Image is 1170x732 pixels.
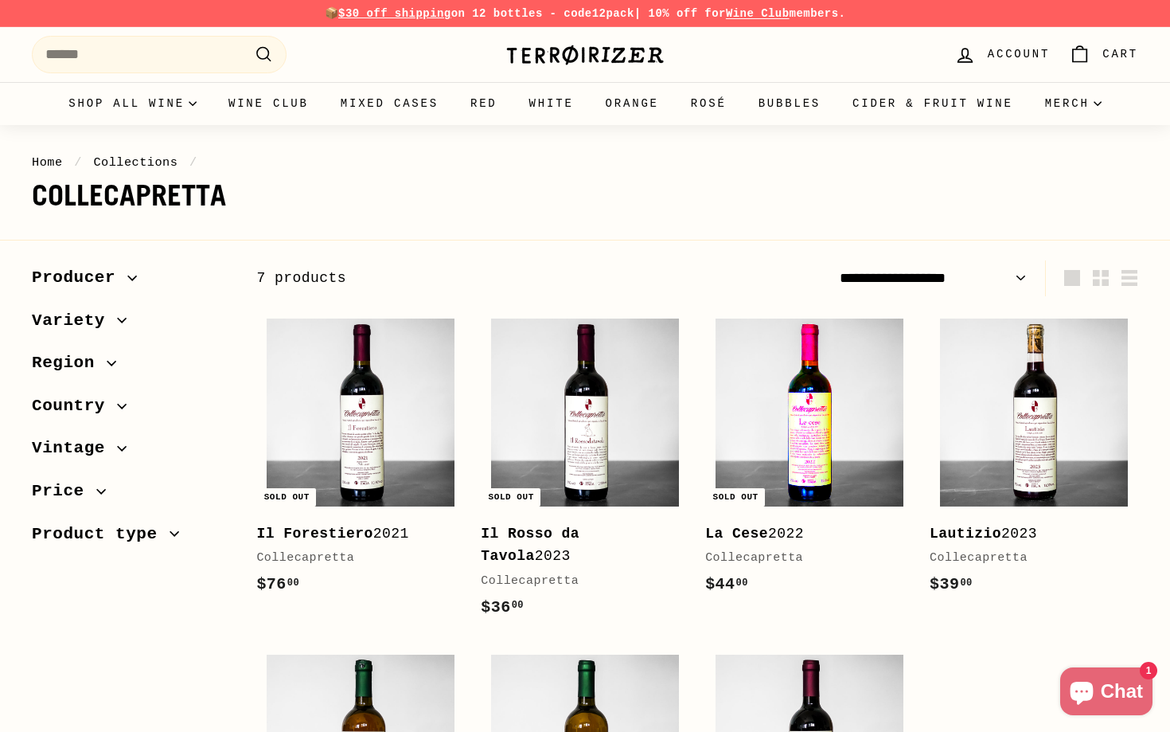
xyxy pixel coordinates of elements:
[705,308,914,614] a: Sold out La Cese2022Collecapretta
[481,308,689,636] a: Sold out Il Rosso da Tavola2023Collecapretta
[287,577,299,589] sup: 00
[590,82,675,125] a: Orange
[736,577,748,589] sup: 00
[481,523,673,569] div: 2023
[32,431,231,474] button: Vintage
[1055,667,1157,719] inbox-online-store-chat: Shopify online store chat
[32,478,96,505] span: Price
[454,82,513,125] a: Red
[32,264,127,292] span: Producer
[705,575,748,593] span: $44
[1102,45,1138,63] span: Cart
[32,260,231,303] button: Producer
[32,155,63,170] a: Home
[1059,31,1148,78] a: Cart
[481,598,524,617] span: $36
[32,303,231,346] button: Variety
[32,521,170,548] span: Product type
[32,307,117,335] span: Variety
[837,82,1029,125] a: Cider & Fruit Wine
[512,600,524,611] sup: 00
[482,488,540,507] div: Sold out
[930,526,1001,542] b: Lautizio
[705,549,898,568] div: Collecapretta
[960,577,972,589] sup: 00
[726,7,790,20] a: Wine Club
[32,517,231,560] button: Product type
[32,346,231,389] button: Region
[1029,82,1117,125] summary: Merch
[32,180,1138,212] h1: collecapretta
[945,31,1059,78] a: Account
[32,389,231,432] button: Country
[32,350,107,377] span: Region
[513,82,590,125] a: White
[256,549,449,568] div: Collecapretta
[743,82,837,125] a: Bubbles
[592,7,634,20] strong: 12pack
[325,82,454,125] a: Mixed Cases
[256,575,299,593] span: $76
[988,45,1050,63] span: Account
[32,153,1138,172] nav: breadcrumbs
[256,308,465,614] a: Sold out Il Forestiero2021Collecapretta
[338,7,451,20] span: $30 off shipping
[256,267,697,290] div: 7 products
[213,82,325,125] a: Wine Club
[256,526,372,542] b: Il Forestiero
[256,523,449,546] div: 2021
[705,523,898,546] div: 2022
[93,155,177,170] a: Collections
[481,572,673,591] div: Collecapretta
[185,155,201,170] span: /
[930,575,973,593] span: $39
[706,488,764,507] div: Sold out
[70,155,86,170] span: /
[258,488,316,507] div: Sold out
[930,523,1122,546] div: 2023
[481,526,579,565] b: Il Rosso da Tavola
[53,82,213,125] summary: Shop all wine
[930,549,1122,568] div: Collecapretta
[32,5,1138,22] p: 📦 on 12 bottles - code | 10% off for members.
[675,82,743,125] a: Rosé
[32,393,117,420] span: Country
[705,526,768,542] b: La Cese
[32,474,231,517] button: Price
[32,435,117,462] span: Vintage
[930,308,1138,614] a: Lautizio2023Collecapretta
